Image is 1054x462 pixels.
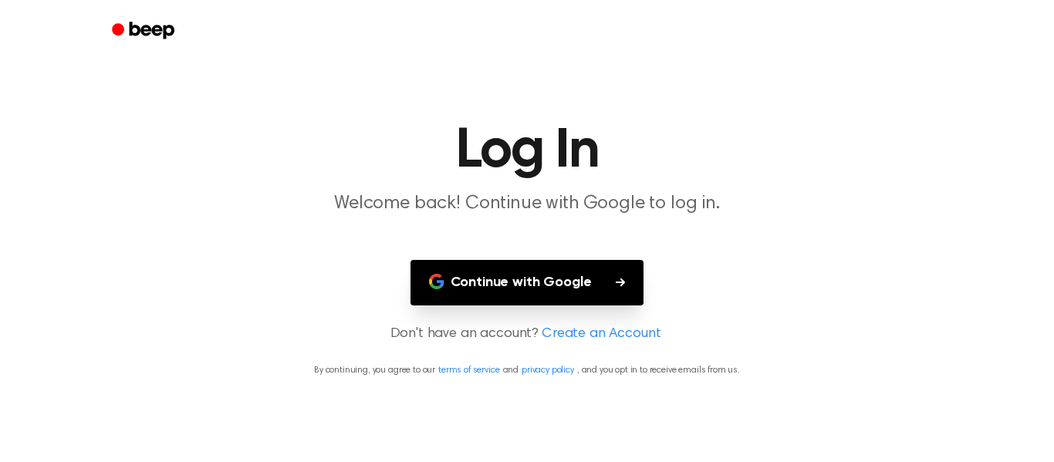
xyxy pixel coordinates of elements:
[132,123,922,179] h1: Log In
[522,366,574,375] a: privacy policy
[542,324,660,345] a: Create an Account
[19,324,1035,345] p: Don't have an account?
[19,363,1035,377] p: By continuing, you agree to our and , and you opt in to receive emails from us.
[231,191,823,217] p: Welcome back! Continue with Google to log in.
[101,16,188,46] a: Beep
[438,366,499,375] a: terms of service
[410,260,644,305] button: Continue with Google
